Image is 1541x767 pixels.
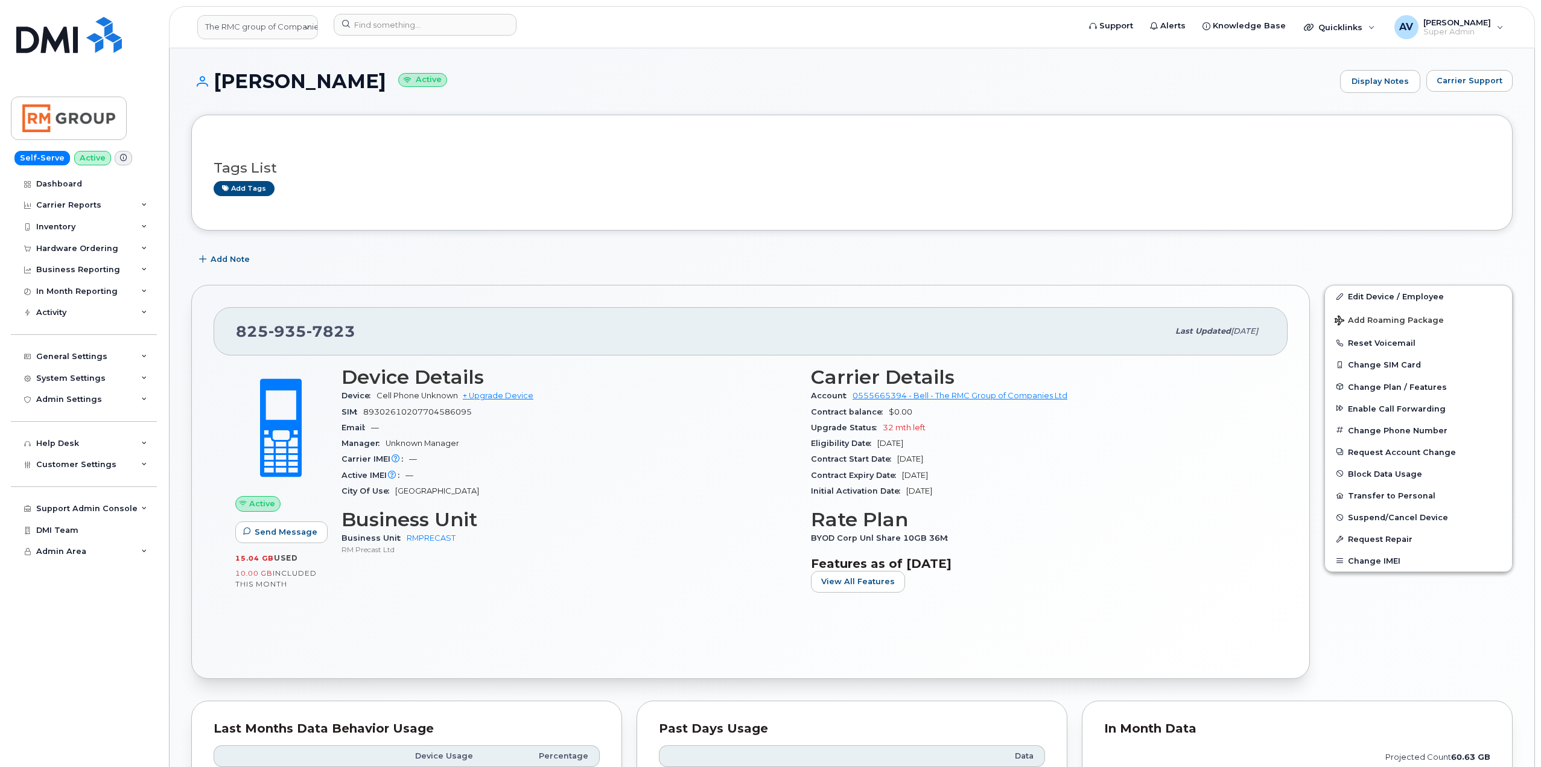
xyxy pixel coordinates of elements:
[1325,441,1512,463] button: Request Account Change
[211,253,250,265] span: Add Note
[1325,506,1512,528] button: Suspend/Cancel Device
[906,486,932,495] span: [DATE]
[811,556,1266,571] h3: Features as of [DATE]
[405,471,413,480] span: —
[811,454,897,463] span: Contract Start Date
[659,723,1045,735] div: Past Days Usage
[1340,70,1420,93] a: Display Notes
[811,509,1266,530] h3: Rate Plan
[342,509,796,530] h3: Business Unit
[1348,513,1448,522] span: Suspend/Cancel Device
[355,745,484,767] th: Device Usage
[235,569,273,578] span: 10.00 GB
[1325,485,1512,506] button: Transfer to Personal
[407,533,456,543] a: RMPRECAST
[811,571,905,593] button: View All Features
[821,576,895,587] span: View All Features
[214,181,275,196] a: Add tags
[1437,75,1502,86] span: Carrier Support
[902,471,928,480] span: [DATE]
[889,407,912,416] span: $0.00
[1335,316,1444,327] span: Add Roaming Package
[342,407,363,416] span: SIM
[214,723,600,735] div: Last Months Data Behavior Usage
[363,407,472,416] span: 89302610207704586095
[398,73,447,87] small: Active
[853,391,1067,400] a: 0555665394 - Bell - The RMC Group of Companies Ltd
[1325,307,1512,332] button: Add Roaming Package
[1385,753,1490,762] text: projected count
[1451,753,1490,762] tspan: 60.63 GB
[268,322,307,340] span: 935
[1104,723,1490,735] div: In Month Data
[811,423,883,432] span: Upgrade Status
[1325,354,1512,375] button: Change SIM Card
[342,544,796,555] p: RM Precast Ltd
[342,391,377,400] span: Device
[342,454,409,463] span: Carrier IMEI
[342,439,386,448] span: Manager
[249,498,275,509] span: Active
[1231,326,1258,336] span: [DATE]
[377,391,458,400] span: Cell Phone Unknown
[875,745,1045,767] th: Data
[1325,376,1512,398] button: Change Plan / Features
[342,533,407,543] span: Business Unit
[877,439,903,448] span: [DATE]
[1348,382,1447,391] span: Change Plan / Features
[191,71,1334,92] h1: [PERSON_NAME]
[811,439,877,448] span: Eligibility Date
[463,391,533,400] a: + Upgrade Device
[191,249,260,270] button: Add Note
[395,486,479,495] span: [GEOGRAPHIC_DATA]
[235,568,317,588] span: included this month
[811,407,889,416] span: Contract balance
[1325,419,1512,441] button: Change Phone Number
[1426,70,1513,92] button: Carrier Support
[307,322,355,340] span: 7823
[371,423,379,432] span: —
[1325,550,1512,571] button: Change IMEI
[342,486,395,495] span: City Of Use
[386,439,459,448] span: Unknown Manager
[255,526,317,538] span: Send Message
[1175,326,1231,336] span: Last updated
[811,471,902,480] span: Contract Expiry Date
[235,554,274,562] span: 15.04 GB
[342,471,405,480] span: Active IMEI
[236,322,355,340] span: 825
[1325,332,1512,354] button: Reset Voicemail
[342,423,371,432] span: Email
[1325,528,1512,550] button: Request Repair
[235,521,328,543] button: Send Message
[1325,398,1512,419] button: Enable Call Forwarding
[342,366,796,388] h3: Device Details
[1348,404,1446,413] span: Enable Call Forwarding
[897,454,923,463] span: [DATE]
[883,423,926,432] span: 32 mth left
[811,533,954,543] span: BYOD Corp Unl Share 10GB 36M
[1325,285,1512,307] a: Edit Device / Employee
[409,454,417,463] span: —
[1325,463,1512,485] button: Block Data Usage
[811,486,906,495] span: Initial Activation Date
[811,366,1266,388] h3: Carrier Details
[274,553,298,562] span: used
[484,745,600,767] th: Percentage
[214,161,1490,176] h3: Tags List
[811,391,853,400] span: Account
